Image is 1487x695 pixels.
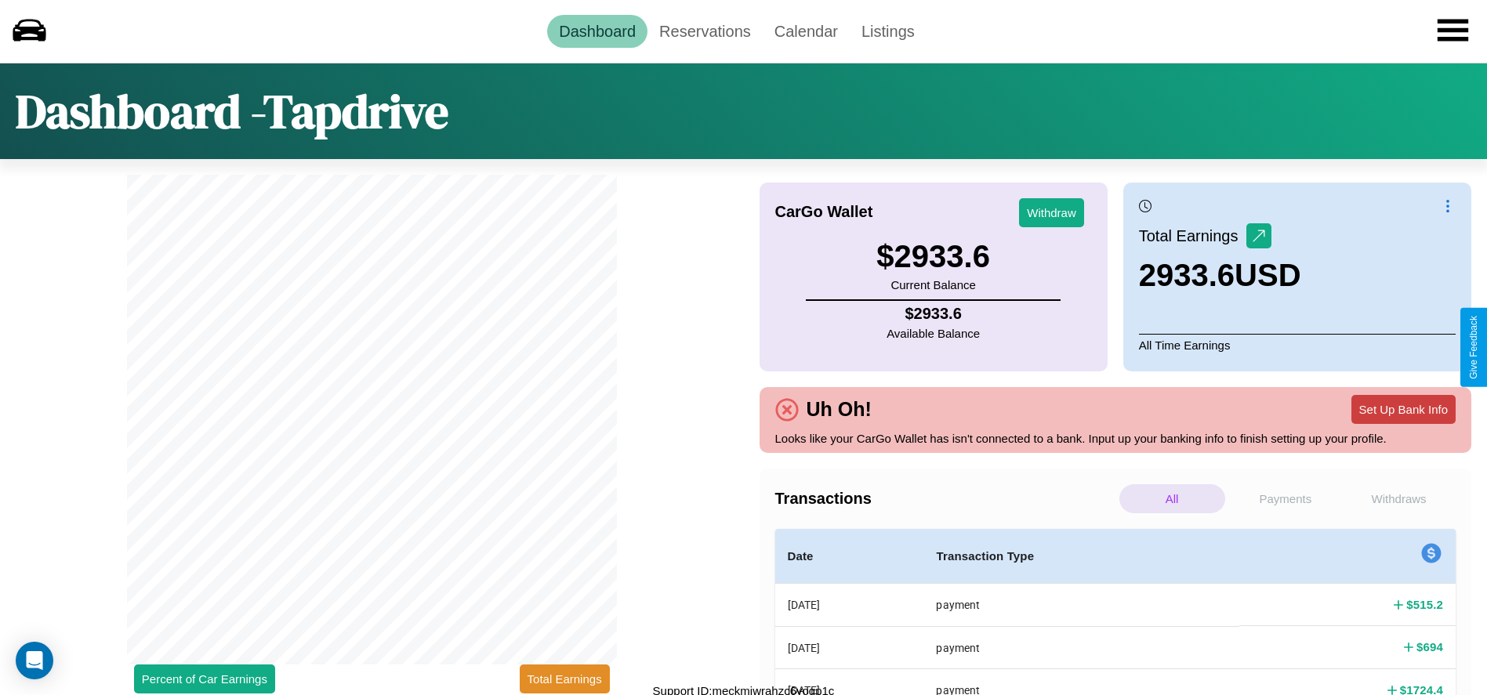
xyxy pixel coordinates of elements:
p: Available Balance [887,323,980,344]
a: Listings [850,15,927,48]
p: Withdraws [1346,484,1452,513]
h1: Dashboard - Tapdrive [16,79,448,143]
h4: Date [788,547,912,566]
div: Give Feedback [1468,316,1479,379]
h4: Transactions [775,490,1115,508]
h4: $ 2933.6 [887,305,980,323]
p: Total Earnings [1139,222,1246,250]
th: [DATE] [775,584,924,627]
p: All [1119,484,1225,513]
h3: $ 2933.6 [876,239,990,274]
h4: $ 515.2 [1406,596,1443,613]
h4: Uh Oh! [799,398,880,421]
th: payment [923,584,1239,627]
p: All Time Earnings [1139,334,1456,356]
button: Set Up Bank Info [1351,395,1456,424]
h4: CarGo Wallet [775,203,873,221]
h4: Transaction Type [936,547,1227,566]
th: payment [923,626,1239,668]
div: Open Intercom Messenger [16,642,53,679]
p: Current Balance [876,274,990,295]
button: Withdraw [1019,198,1084,227]
a: Reservations [647,15,763,48]
a: Dashboard [547,15,647,48]
button: Total Earnings [520,664,610,693]
p: Looks like your CarGo Wallet has isn't connected to a bank. Input up your banking info to finish ... [775,428,1456,449]
button: Percent of Car Earnings [134,664,275,693]
p: Payments [1233,484,1339,513]
h4: $ 694 [1416,639,1443,655]
th: [DATE] [775,626,924,668]
a: Calendar [763,15,850,48]
h3: 2933.6 USD [1139,258,1301,293]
